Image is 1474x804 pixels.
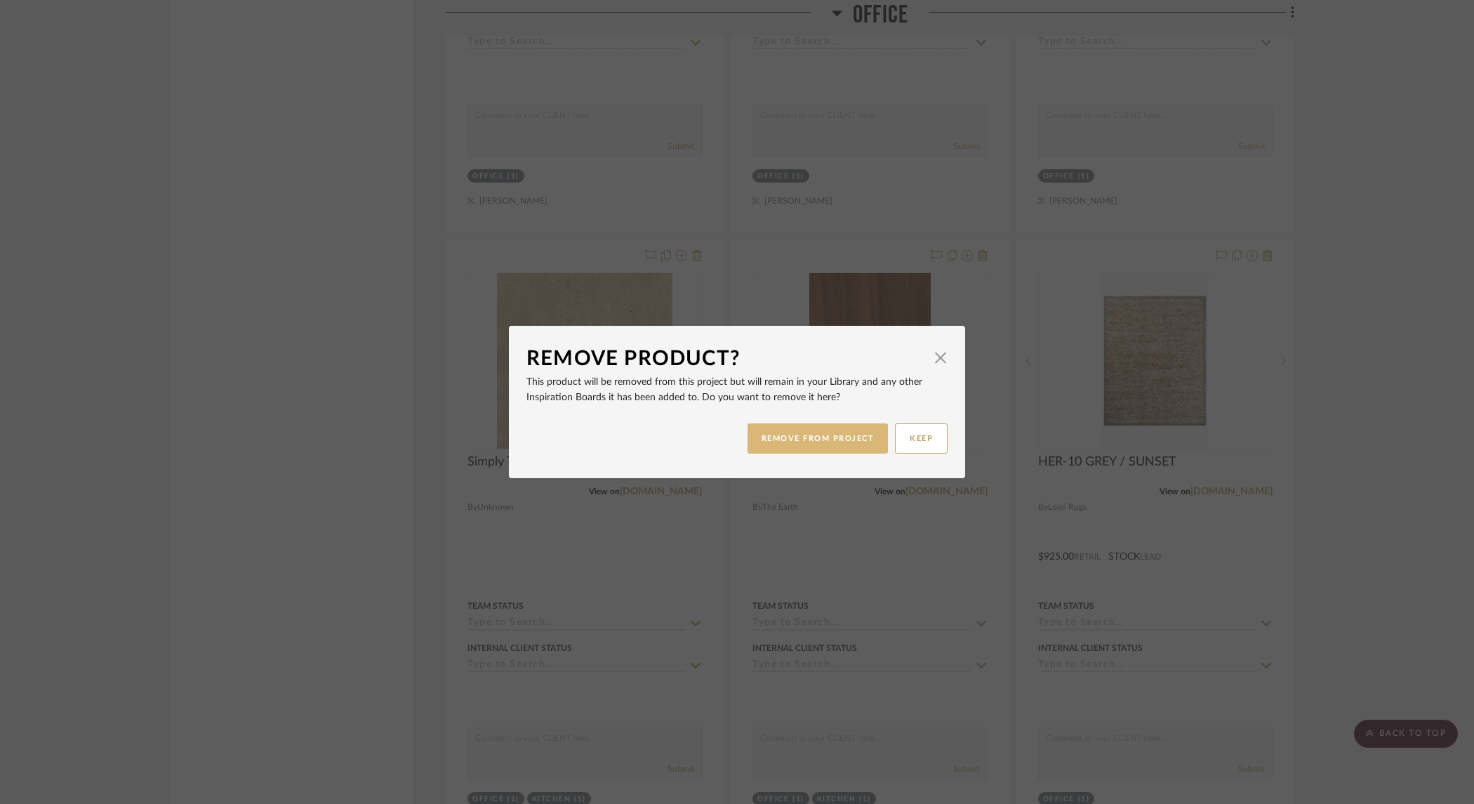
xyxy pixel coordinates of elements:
p: This product will be removed from this project but will remain in your Library and any other Insp... [526,374,948,405]
dialog-header: Remove Product? [526,343,948,374]
button: Close [927,343,955,371]
button: REMOVE FROM PROJECT [748,423,889,454]
button: KEEP [895,423,948,454]
div: Remove Product? [526,343,927,374]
